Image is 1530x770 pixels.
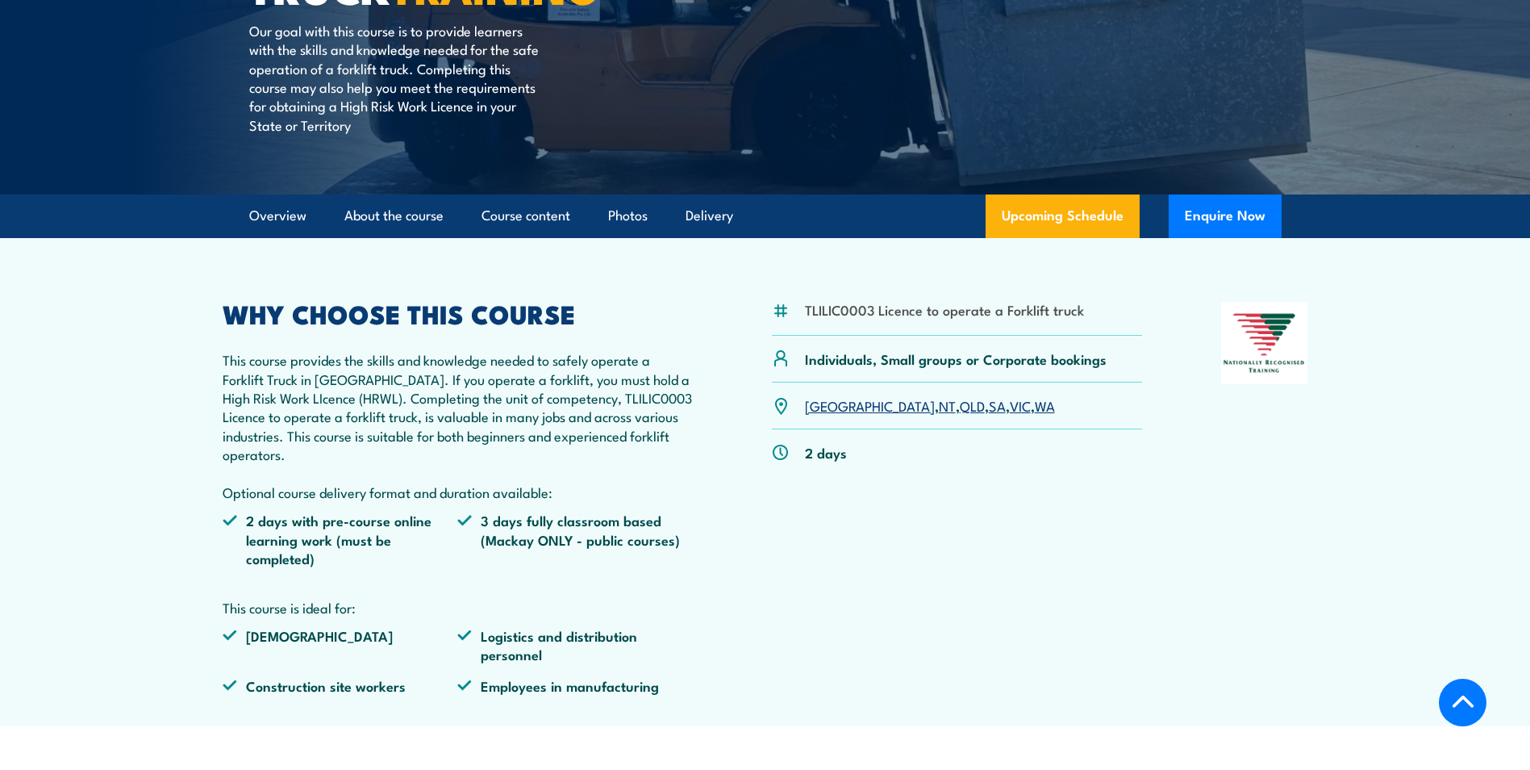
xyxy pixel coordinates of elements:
li: Employees in manufacturing [457,676,693,695]
p: This course is ideal for: [223,598,694,617]
li: [DEMOGRAPHIC_DATA] [223,626,458,664]
li: 3 days fully classroom based (Mackay ONLY - public courses) [457,511,693,567]
li: Construction site workers [223,676,458,695]
li: Logistics and distribution personnel [457,626,693,664]
p: 2 days [805,443,847,462]
a: NT [939,395,956,415]
a: WA [1035,395,1055,415]
p: This course provides the skills and knowledge needed to safely operate a Forklift Truck in [GEOGR... [223,350,694,501]
a: [GEOGRAPHIC_DATA] [805,395,935,415]
img: Nationally Recognised Training logo. [1221,302,1308,384]
a: Course content [482,195,570,237]
button: Enquire Now [1169,195,1282,238]
a: Upcoming Schedule [986,195,1140,238]
a: VIC [1010,395,1031,415]
p: Individuals, Small groups or Corporate bookings [805,349,1107,368]
a: Delivery [686,195,733,237]
li: TLILIC0003 Licence to operate a Forklift truck [805,300,1084,319]
a: About the course [344,195,444,237]
p: Our goal with this course is to provide learners with the skills and knowledge needed for the saf... [249,21,544,134]
a: SA [989,395,1006,415]
p: , , , , , [805,396,1055,415]
li: 2 days with pre-course online learning work (must be completed) [223,511,458,567]
a: Photos [608,195,648,237]
h2: WHY CHOOSE THIS COURSE [223,302,694,324]
a: Overview [249,195,306,237]
a: QLD [960,395,985,415]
